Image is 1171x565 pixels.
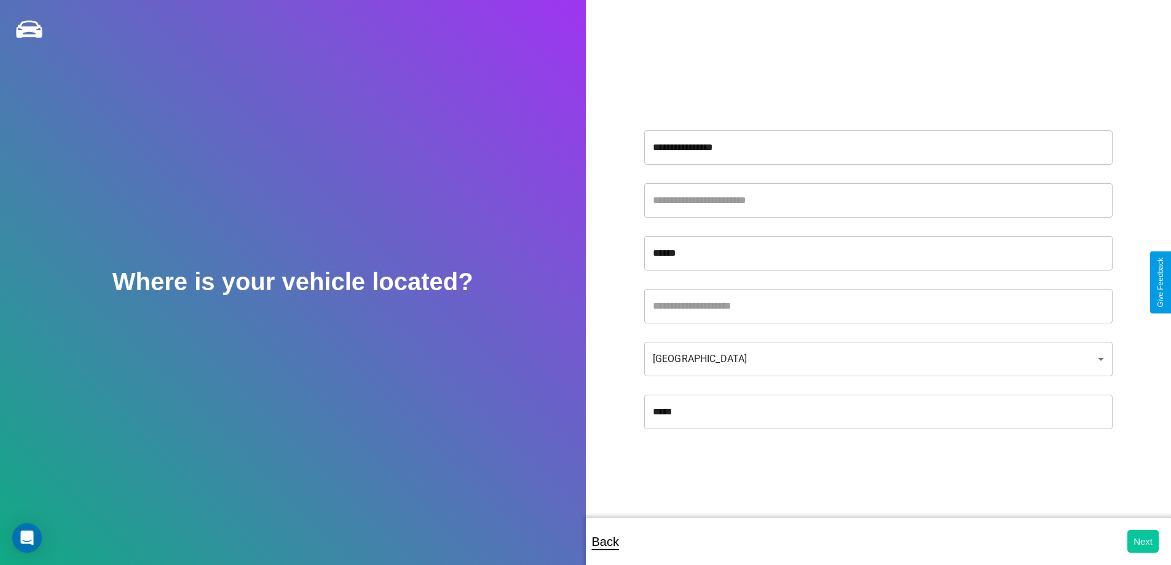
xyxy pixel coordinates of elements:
[592,531,619,553] p: Back
[644,342,1113,376] div: [GEOGRAPHIC_DATA]
[1156,258,1165,307] div: Give Feedback
[112,268,473,296] h2: Where is your vehicle located?
[12,523,42,553] div: Open Intercom Messenger
[1127,530,1159,553] button: Next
